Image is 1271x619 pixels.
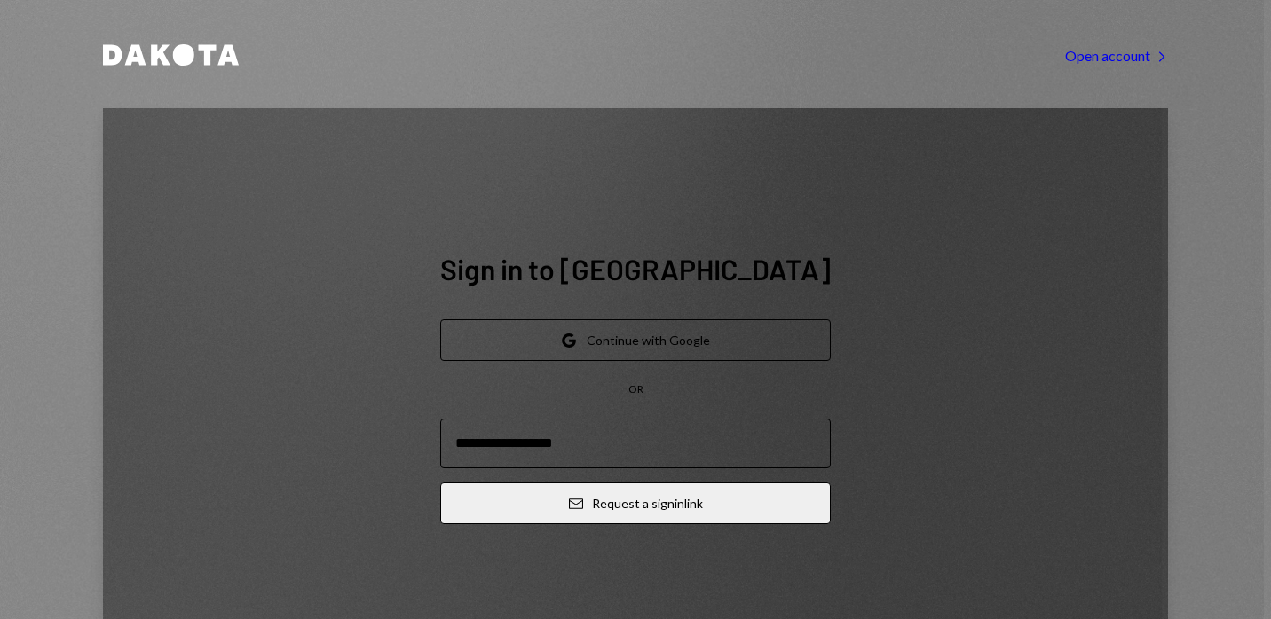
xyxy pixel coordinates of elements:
[1065,45,1168,64] a: Open account
[1065,47,1168,64] div: Open account
[440,251,831,286] h1: Sign in to [GEOGRAPHIC_DATA]
[440,482,831,524] button: Request a signinlink
[440,319,831,361] button: Continue with Google
[628,382,643,397] div: OR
